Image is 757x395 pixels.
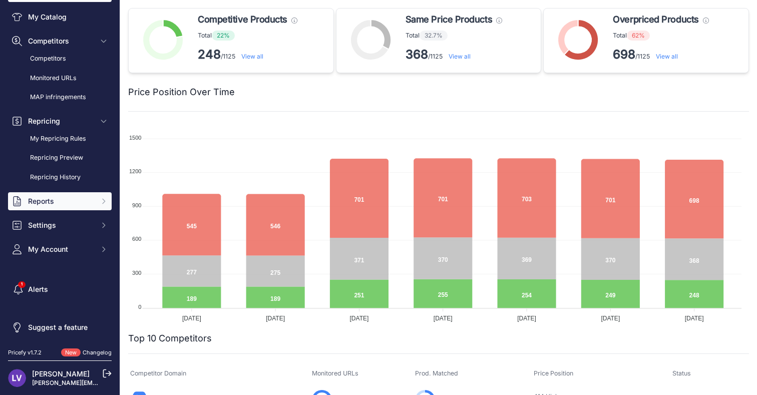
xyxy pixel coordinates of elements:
[415,369,458,377] span: Prod. Matched
[132,270,141,276] tspan: 300
[129,168,141,174] tspan: 1200
[449,53,471,60] a: View all
[613,31,708,41] p: Total
[28,244,94,254] span: My Account
[128,331,212,345] h2: Top 10 Competitors
[8,192,112,210] button: Reports
[32,369,90,378] a: [PERSON_NAME]
[8,169,112,186] a: Repricing History
[8,70,112,87] a: Monitored URLs
[83,349,112,356] a: Changelog
[406,13,492,27] span: Same Price Products
[517,315,536,322] tspan: [DATE]
[129,135,141,141] tspan: 1500
[28,196,94,206] span: Reports
[128,85,235,99] h2: Price Position Over Time
[420,31,448,41] span: 32.7%
[130,369,186,377] span: Competitor Domain
[8,130,112,148] a: My Repricing Rules
[406,47,428,62] strong: 368
[613,47,635,62] strong: 698
[613,47,708,63] p: /1125
[534,369,573,377] span: Price Position
[28,220,94,230] span: Settings
[8,50,112,68] a: Competitors
[212,31,235,41] span: 22%
[8,149,112,167] a: Repricing Preview
[8,216,112,234] button: Settings
[8,348,42,357] div: Pricefy v1.7.2
[198,47,221,62] strong: 248
[61,348,81,357] span: New
[8,32,112,50] button: Competitors
[241,53,263,60] a: View all
[198,47,297,63] p: /1125
[132,202,141,208] tspan: 900
[8,280,112,298] a: Alerts
[656,53,678,60] a: View all
[627,31,650,41] span: 62%
[198,31,297,41] p: Total
[132,236,141,242] tspan: 600
[350,315,369,322] tspan: [DATE]
[182,315,201,322] tspan: [DATE]
[672,369,691,377] span: Status
[601,315,620,322] tspan: [DATE]
[28,36,94,46] span: Competitors
[312,369,358,377] span: Monitored URLs
[406,31,502,41] p: Total
[28,116,94,126] span: Repricing
[434,315,453,322] tspan: [DATE]
[613,13,698,27] span: Overpriced Products
[8,89,112,106] a: MAP infringements
[32,379,186,386] a: [PERSON_NAME][EMAIL_ADDRESS][DOMAIN_NAME]
[138,304,141,310] tspan: 0
[685,315,704,322] tspan: [DATE]
[8,318,112,336] a: Suggest a feature
[8,8,112,26] a: My Catalog
[8,240,112,258] button: My Account
[198,13,287,27] span: Competitive Products
[266,315,285,322] tspan: [DATE]
[8,112,112,130] button: Repricing
[406,47,502,63] p: /1125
